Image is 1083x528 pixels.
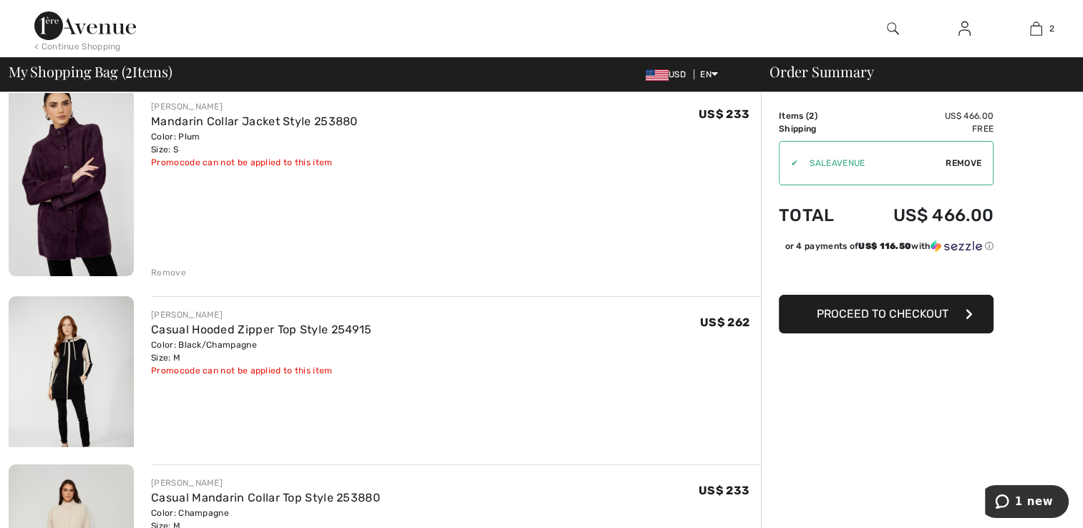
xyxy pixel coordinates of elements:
a: Mandarin Collar Jacket Style 253880 [151,114,358,128]
img: search the website [887,20,899,37]
div: [PERSON_NAME] [151,476,380,489]
span: Remove [946,157,981,170]
span: EN [700,69,718,79]
div: Color: Plum Size: S [151,130,358,156]
td: Free [855,122,994,135]
input: Promo code [798,142,946,185]
span: 2 [125,61,132,79]
span: Proceed to Checkout [817,307,948,321]
span: US$ 116.50 [858,241,911,251]
div: Promocode can not be applied to this item [151,156,358,169]
div: or 4 payments of with [785,240,994,253]
div: ✔ [780,157,798,170]
img: Sezzle [931,240,982,253]
td: US$ 466.00 [855,191,994,240]
span: US$ 233 [699,107,749,121]
td: US$ 466.00 [855,109,994,122]
span: US$ 233 [699,484,749,497]
span: 2 [809,111,814,121]
div: or 4 payments ofUS$ 116.50withSezzle Click to learn more about Sezzle [779,240,994,258]
span: 2 [1049,22,1054,35]
img: My Bag [1030,20,1042,37]
span: USD [646,69,691,79]
a: Casual Mandarin Collar Top Style 253880 [151,491,380,504]
div: [PERSON_NAME] [151,100,358,113]
td: Items ( ) [779,109,855,122]
a: Casual Hooded Zipper Top Style 254915 [151,323,371,336]
img: 1ère Avenue [34,11,136,40]
button: Proceed to Checkout [779,295,994,333]
a: Sign In [947,20,982,38]
td: Shipping [779,122,855,135]
img: US Dollar [646,69,669,81]
span: My Shopping Bag ( Items) [9,64,173,79]
span: US$ 262 [700,316,749,329]
iframe: PayPal-paypal [779,258,994,290]
div: Remove [151,266,186,279]
td: Total [779,191,855,240]
div: [PERSON_NAME] [151,308,371,321]
div: Color: Black/Champagne Size: M [151,338,371,364]
div: Promocode can not be applied to this item [151,364,371,377]
img: Casual Hooded Zipper Top Style 254915 [9,296,134,484]
div: < Continue Shopping [34,40,121,53]
iframe: Opens a widget where you can chat to one of our agents [985,485,1069,521]
img: My Info [958,20,971,37]
div: Order Summary [752,64,1074,79]
a: 2 [1001,20,1071,37]
img: Mandarin Collar Jacket Style 253880 [9,88,134,276]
